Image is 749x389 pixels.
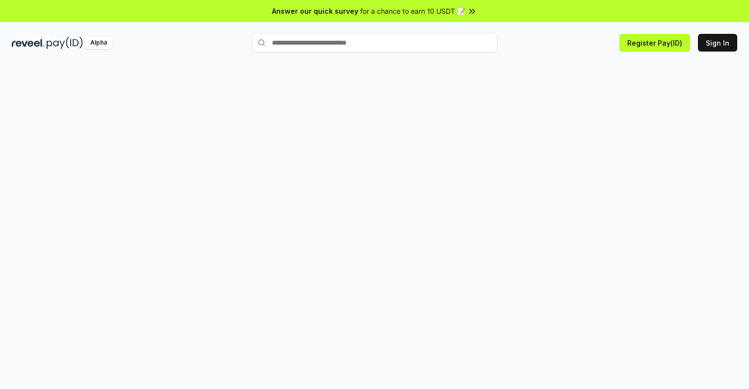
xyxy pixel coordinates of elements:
[47,37,83,49] img: pay_id
[12,37,45,49] img: reveel_dark
[698,34,737,52] button: Sign In
[85,37,112,49] div: Alpha
[360,6,465,16] span: for a chance to earn 10 USDT 📝
[272,6,358,16] span: Answer our quick survey
[619,34,690,52] button: Register Pay(ID)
